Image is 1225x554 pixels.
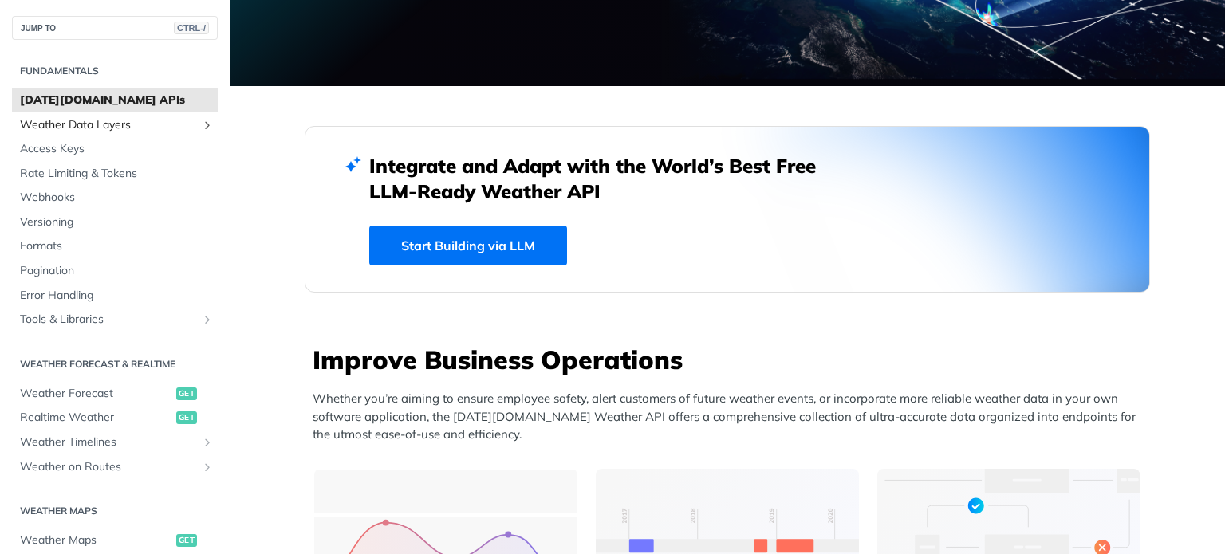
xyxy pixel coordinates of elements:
[20,532,172,548] span: Weather Maps
[12,186,218,210] a: Webhooks
[20,386,172,402] span: Weather Forecast
[369,226,567,265] a: Start Building via LLM
[176,411,197,424] span: get
[20,166,214,182] span: Rate Limiting & Tokens
[12,504,218,518] h2: Weather Maps
[12,430,218,454] a: Weather TimelinesShow subpages for Weather Timelines
[12,16,218,40] button: JUMP TOCTRL-/
[176,387,197,400] span: get
[201,436,214,449] button: Show subpages for Weather Timelines
[12,210,218,234] a: Versioning
[20,190,214,206] span: Webhooks
[20,459,197,475] span: Weather on Routes
[20,141,214,157] span: Access Keys
[20,288,214,304] span: Error Handling
[12,137,218,161] a: Access Keys
[12,406,218,430] a: Realtime Weatherget
[201,461,214,473] button: Show subpages for Weather on Routes
[20,92,214,108] span: [DATE][DOMAIN_NAME] APIs
[20,312,197,328] span: Tools & Libraries
[20,238,214,254] span: Formats
[201,119,214,132] button: Show subpages for Weather Data Layers
[174,22,209,34] span: CTRL-/
[12,382,218,406] a: Weather Forecastget
[12,357,218,371] h2: Weather Forecast & realtime
[201,313,214,326] button: Show subpages for Tools & Libraries
[12,455,218,479] a: Weather on RoutesShow subpages for Weather on Routes
[176,534,197,547] span: get
[12,162,218,186] a: Rate Limiting & Tokens
[12,88,218,112] a: [DATE][DOMAIN_NAME] APIs
[12,234,218,258] a: Formats
[12,64,218,78] h2: Fundamentals
[12,259,218,283] a: Pagination
[20,263,214,279] span: Pagination
[369,153,840,204] h2: Integrate and Adapt with the World’s Best Free LLM-Ready Weather API
[313,390,1150,444] p: Whether you’re aiming to ensure employee safety, alert customers of future weather events, or inc...
[20,434,197,450] span: Weather Timelines
[313,342,1150,377] h3: Improve Business Operations
[12,113,218,137] a: Weather Data LayersShow subpages for Weather Data Layers
[12,284,218,308] a: Error Handling
[12,528,218,552] a: Weather Mapsget
[20,117,197,133] span: Weather Data Layers
[20,410,172,426] span: Realtime Weather
[20,214,214,230] span: Versioning
[12,308,218,332] a: Tools & LibrariesShow subpages for Tools & Libraries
